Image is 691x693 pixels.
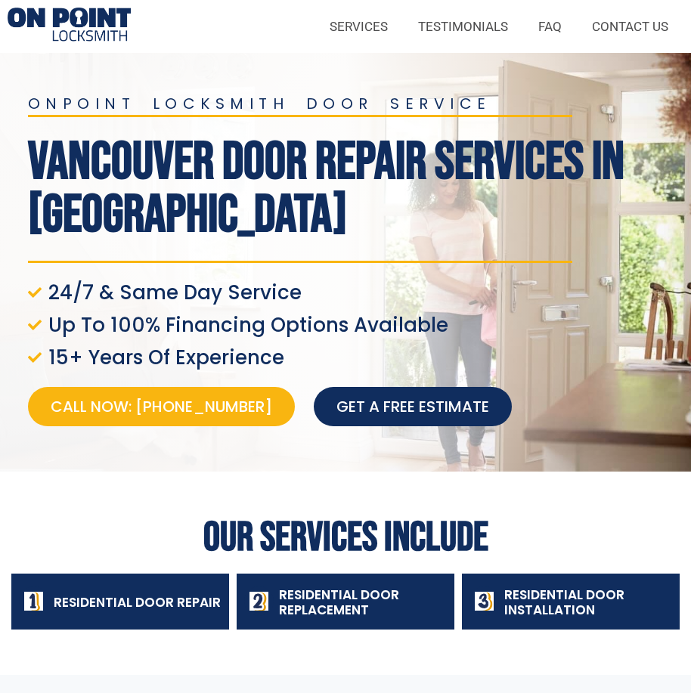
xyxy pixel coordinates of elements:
a: TESTIMONIALS [403,9,523,44]
a: FAQ [523,9,577,44]
h2: onpoint locksmith door service [28,96,683,111]
h2: Our Services Include [8,517,683,558]
a: Call Now: [PHONE_NUMBER] [28,387,295,426]
span: 24/7 & Same Day Service [45,282,302,303]
nav: Menu [146,9,683,44]
span: Up To 100% Financing Options Available [45,314,448,336]
span: Residential Door Repair [54,593,221,611]
h1: vancouver Door Repair Services In [GEOGRAPHIC_DATA] [28,136,683,242]
img: Residential Door Repair 1 [8,8,131,45]
span: Residential Door Replacement [279,586,399,619]
span: Call Now: [PHONE_NUMBER] [51,396,272,417]
a: SERVICES [315,9,403,44]
span: 15+ Years Of Experience [45,347,284,368]
span: Get a free estimate [336,396,489,417]
a: CONTACT US [577,9,683,44]
a: Get a free estimate [314,387,512,426]
span: Residential Door Installation [504,586,624,619]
